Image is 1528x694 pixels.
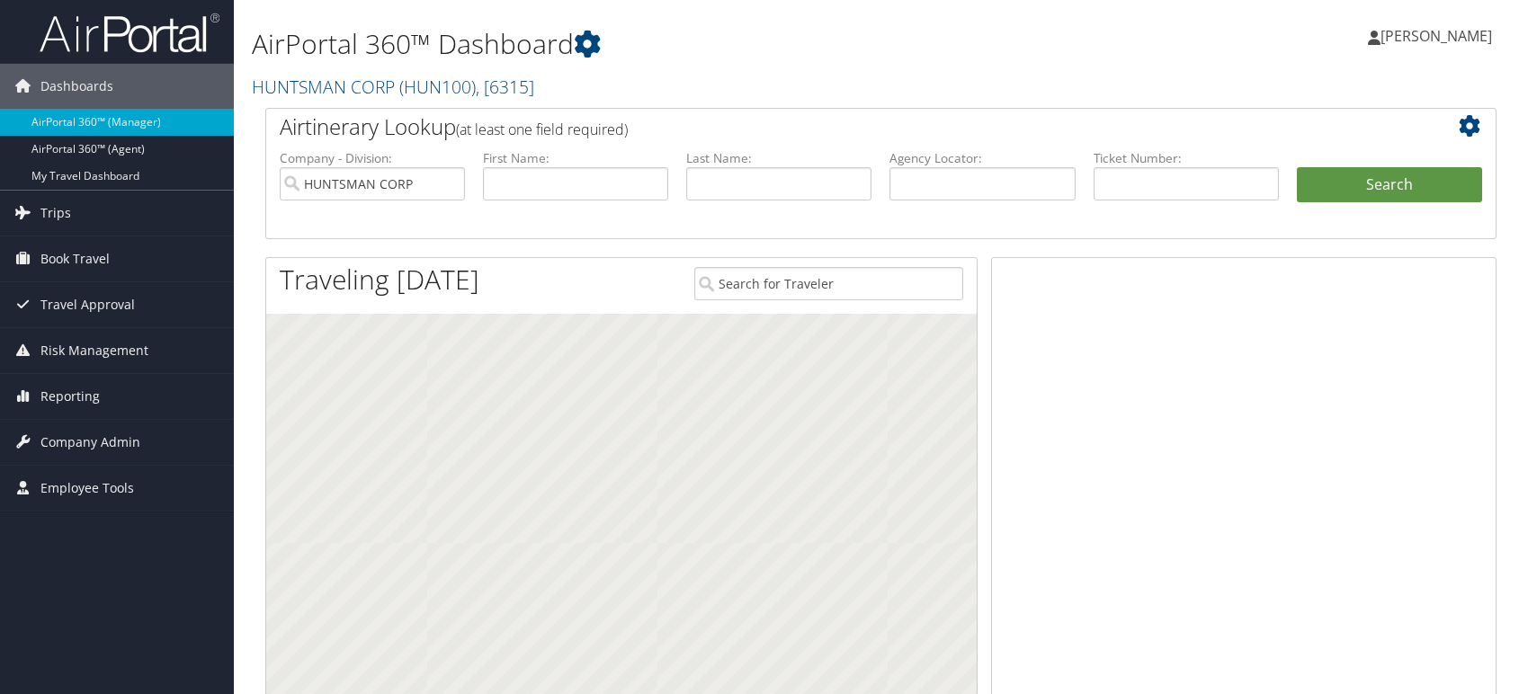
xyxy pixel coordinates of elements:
[1381,26,1492,46] span: [PERSON_NAME]
[694,267,963,300] input: Search for Traveler
[40,12,219,54] img: airportal-logo.png
[252,75,534,99] a: HUNTSMAN CORP
[483,149,668,167] label: First Name:
[40,191,71,236] span: Trips
[889,149,1075,167] label: Agency Locator:
[456,120,628,139] span: (at least one field required)
[280,111,1380,142] h2: Airtinerary Lookup
[40,64,113,109] span: Dashboards
[476,75,534,99] span: , [ 6315 ]
[40,282,135,327] span: Travel Approval
[280,261,479,298] h1: Traveling [DATE]
[1368,9,1510,63] a: [PERSON_NAME]
[40,420,140,465] span: Company Admin
[280,149,465,167] label: Company - Division:
[40,466,134,511] span: Employee Tools
[40,374,100,419] span: Reporting
[686,149,871,167] label: Last Name:
[1297,167,1482,203] button: Search
[1094,149,1279,167] label: Ticket Number:
[40,328,148,373] span: Risk Management
[252,25,1091,63] h1: AirPortal 360™ Dashboard
[40,236,110,281] span: Book Travel
[399,75,476,99] span: ( HUN100 )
